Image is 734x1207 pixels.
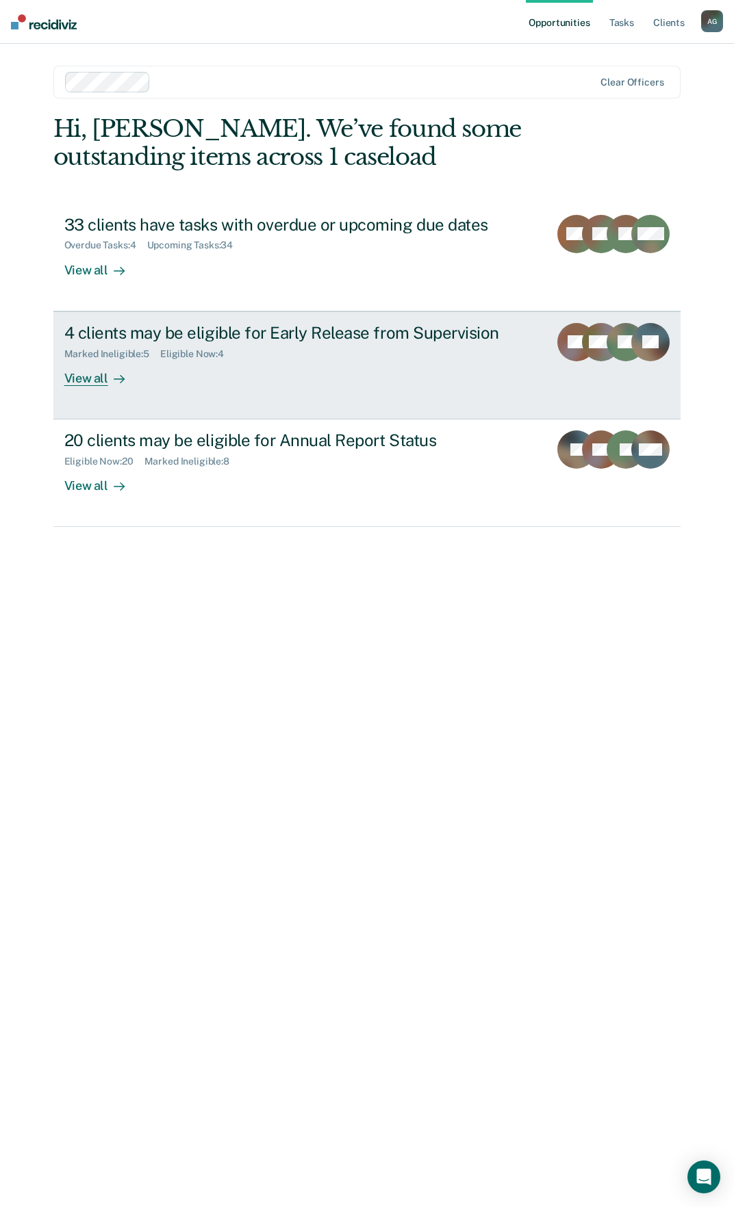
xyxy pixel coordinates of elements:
[64,348,160,360] div: Marked Ineligible : 5
[64,359,141,386] div: View all
[64,456,144,467] div: Eligible Now : 20
[147,239,244,251] div: Upcoming Tasks : 34
[701,10,723,32] button: AG
[64,239,147,251] div: Overdue Tasks : 4
[701,10,723,32] div: A G
[64,467,141,494] div: View all
[53,115,555,171] div: Hi, [PERSON_NAME]. We’ve found some outstanding items across 1 caseload
[600,77,663,88] div: Clear officers
[144,456,240,467] div: Marked Ineligible : 8
[64,323,539,343] div: 4 clients may be eligible for Early Release from Supervision
[53,311,681,419] a: 4 clients may be eligible for Early Release from SupervisionMarked Ineligible:5Eligible Now:4View...
[687,1160,720,1193] div: Open Intercom Messenger
[53,419,681,527] a: 20 clients may be eligible for Annual Report StatusEligible Now:20Marked Ineligible:8View all
[160,348,235,360] div: Eligible Now : 4
[64,251,141,278] div: View all
[64,215,539,235] div: 33 clients have tasks with overdue or upcoming due dates
[53,204,681,311] a: 33 clients have tasks with overdue or upcoming due datesOverdue Tasks:4Upcoming Tasks:34View all
[11,14,77,29] img: Recidiviz
[64,430,539,450] div: 20 clients may be eligible for Annual Report Status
